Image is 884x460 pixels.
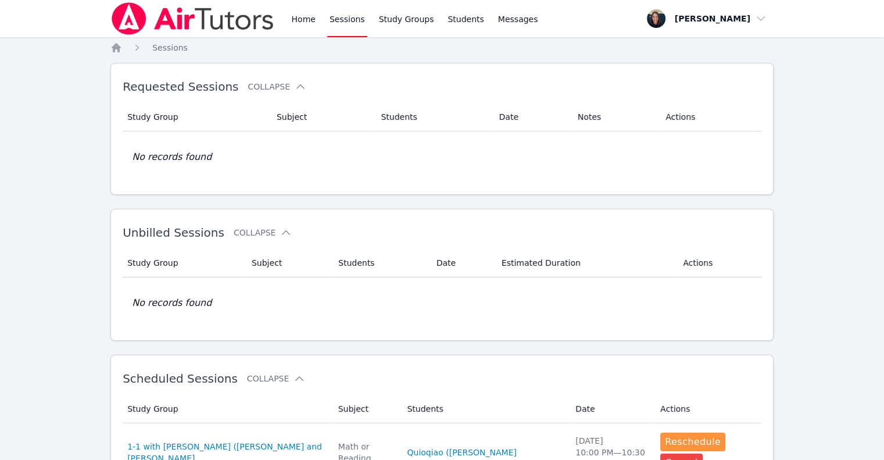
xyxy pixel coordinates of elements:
img: Air Tutors [110,2,275,35]
th: Date [492,103,571,131]
th: Notes [571,103,659,131]
th: Actions [653,395,761,423]
span: Scheduled Sessions [123,372,238,386]
button: Collapse [247,373,305,384]
th: Subject [245,249,331,277]
th: Study Group [123,395,331,423]
th: Date [568,395,653,423]
span: Messages [498,13,538,25]
th: Students [400,395,568,423]
th: Actions [658,103,761,131]
button: Collapse [234,227,292,238]
th: Study Group [123,103,270,131]
th: Study Group [123,249,245,277]
th: Students [374,103,492,131]
button: Reschedule [660,433,725,451]
td: No records found [123,131,761,183]
a: Quioqiao ([PERSON_NAME] [407,447,516,458]
nav: Breadcrumb [110,42,774,54]
th: Subject [331,395,400,423]
th: Actions [676,249,761,277]
td: No records found [123,277,761,329]
th: Subject [270,103,374,131]
span: Requested Sessions [123,80,238,94]
span: Unbilled Sessions [123,226,224,240]
span: Sessions [152,43,188,52]
a: Sessions [152,42,188,54]
th: Students [331,249,430,277]
th: Estimated Duration [495,249,676,277]
th: Date [430,249,495,277]
button: Collapse [248,81,306,92]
